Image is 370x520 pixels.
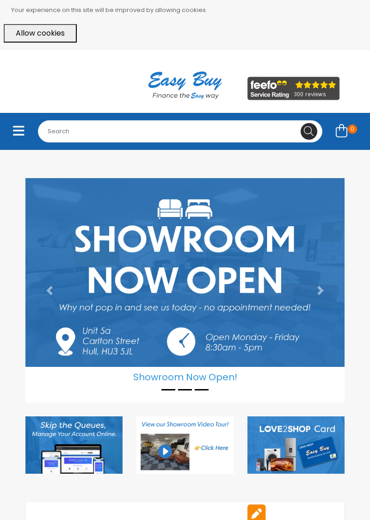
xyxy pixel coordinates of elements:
span: 0 [348,124,357,134]
h5: Showroom Now Open! [25,367,345,383]
a: 0 [330,121,363,142]
img: feefo_logo [247,77,340,100]
img: Easy Buy [139,59,231,111]
p: Your experience on this site will be improved by allowing cookies. [11,4,366,17]
button: Toggle navigation [7,121,31,142]
img: Showroom Now Open! [25,178,345,367]
img: Discover our App [25,416,123,474]
button: Allow cookies [4,24,77,43]
input: Search for... [38,120,322,142]
img: Love to Shop [247,416,345,474]
img: Showroom Video [136,416,234,474]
